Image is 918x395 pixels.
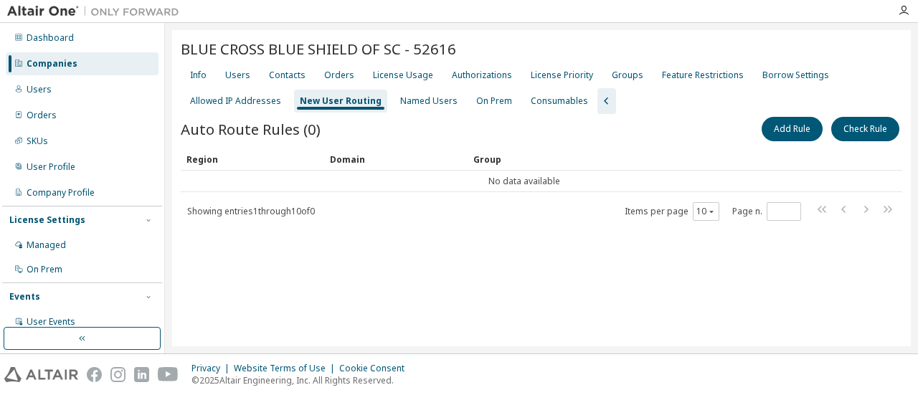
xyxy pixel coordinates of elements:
[27,161,75,173] div: User Profile
[762,117,823,141] button: Add Rule
[27,84,52,95] div: Users
[300,95,382,107] div: New User Routing
[9,291,40,303] div: Events
[473,148,862,171] div: Group
[373,70,433,81] div: License Usage
[269,70,306,81] div: Contacts
[612,70,643,81] div: Groups
[831,117,899,141] button: Check Rule
[110,367,126,382] img: instagram.svg
[27,58,77,70] div: Companies
[186,148,318,171] div: Region
[187,205,315,217] span: Showing entries 1 through 10 of 0
[27,187,95,199] div: Company Profile
[4,367,78,382] img: altair_logo.svg
[7,4,186,19] img: Altair One
[191,363,234,374] div: Privacy
[339,363,413,374] div: Cookie Consent
[27,32,74,44] div: Dashboard
[181,171,868,192] td: No data available
[9,214,85,226] div: License Settings
[662,70,744,81] div: Feature Restrictions
[158,367,179,382] img: youtube.svg
[27,264,62,275] div: On Prem
[27,239,66,251] div: Managed
[696,206,716,217] button: 10
[87,367,102,382] img: facebook.svg
[452,70,512,81] div: Authorizations
[181,39,456,59] span: BLUE CROSS BLUE SHIELD OF SC - 52616
[476,95,512,107] div: On Prem
[324,70,354,81] div: Orders
[190,95,281,107] div: Allowed IP Addresses
[400,95,458,107] div: Named Users
[190,70,207,81] div: Info
[762,70,829,81] div: Borrow Settings
[225,70,250,81] div: Users
[330,148,462,171] div: Domain
[27,135,48,147] div: SKUs
[234,363,339,374] div: Website Terms of Use
[732,202,801,221] span: Page n.
[191,374,413,386] p: © 2025 Altair Engineering, Inc. All Rights Reserved.
[531,70,593,81] div: License Priority
[531,95,588,107] div: Consumables
[27,110,57,121] div: Orders
[625,202,719,221] span: Items per page
[27,316,75,328] div: User Events
[181,119,321,139] span: Auto Route Rules (0)
[134,367,149,382] img: linkedin.svg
